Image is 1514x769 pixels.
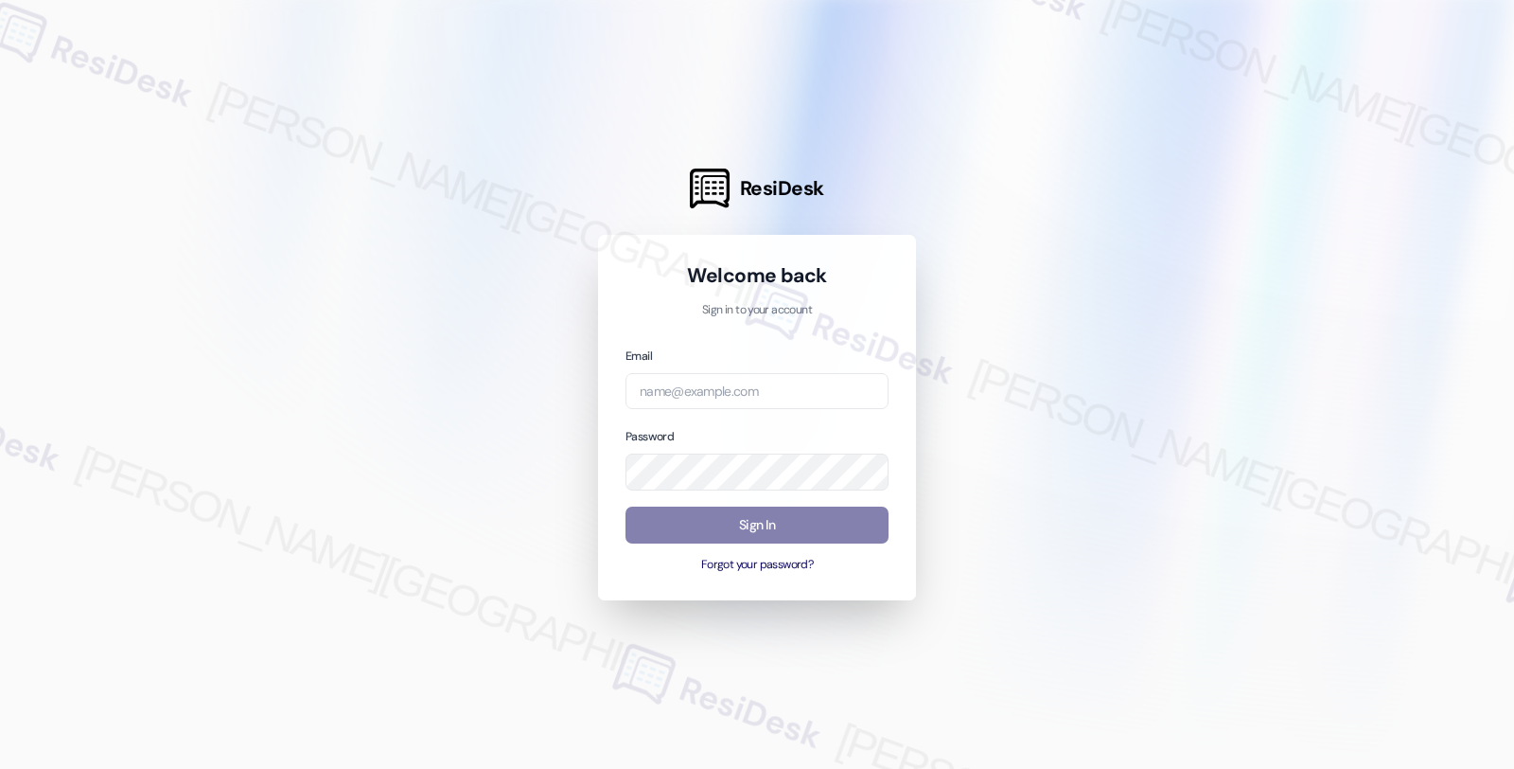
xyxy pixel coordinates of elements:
[625,262,889,289] h1: Welcome back
[625,373,889,410] input: name@example.com
[740,175,824,202] span: ResiDesk
[625,349,652,364] label: Email
[625,429,674,444] label: Password
[625,557,889,574] button: Forgot your password?
[690,169,730,208] img: ResiDesk Logo
[625,507,889,544] button: Sign In
[625,302,889,319] p: Sign in to your account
